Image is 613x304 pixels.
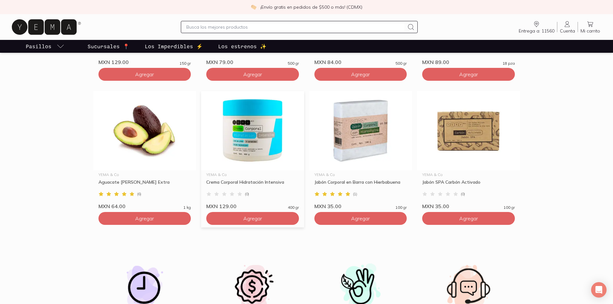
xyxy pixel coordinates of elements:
p: ¡Envío gratis en pedidos de $500 o más! (CDMX) [260,4,362,10]
span: 100 gr [504,206,515,209]
a: Los estrenos ✨ [217,40,268,53]
a: pasillo-todos-link [24,40,66,53]
span: MXN 79.00 [206,59,233,65]
span: MXN 89.00 [422,59,449,65]
span: ( 6 ) [137,192,141,196]
a: Los Imperdibles ⚡️ [144,40,204,53]
div: YEMA & Co [314,173,407,177]
span: Agregar [135,71,154,78]
span: MXN 35.00 [314,203,341,209]
span: Agregar [135,215,154,222]
p: Los estrenos ✨ [218,42,266,50]
div: YEMA & Co [422,173,515,177]
img: Jabón SPA Carbón Activado [417,91,520,170]
a: Jabón Corporal en Barra con HierbabuenaYEMA & CoJabón Corporal en Barra con Hierbabuena(1)MXN 35.... [309,91,412,209]
button: Agregar [98,68,191,81]
span: MXN 129.00 [98,59,129,65]
span: Agregar [459,71,478,78]
img: check [251,4,256,10]
span: MXN 64.00 [98,203,125,209]
button: Agregar [422,68,515,81]
a: Crema Corporal Hidratación IntensivaYEMA & CoCrema Corporal Hidratación Intensiva(0)MXN 129.00400 gr [201,91,304,209]
a: Aguacate Hass ExtraYEMA & CoAguacate [PERSON_NAME] Extra(6)MXN 64.001 kg [93,91,196,209]
span: Agregar [243,215,262,222]
button: Agregar [314,212,407,225]
a: Jabón SPA Carbón ActivadoYEMA & CoJabón SPA Carbón Activado(0)MXN 35.00100 gr [417,91,520,209]
span: ( 0 ) [461,192,465,196]
span: Agregar [243,71,262,78]
span: ( 0 ) [245,192,249,196]
div: Crema Corporal Hidratación Intensiva [206,179,299,191]
span: Cuenta [560,28,575,34]
span: 100 gr [395,206,407,209]
a: Mi carrito [578,20,603,34]
div: Jabón Corporal en Barra con Hierbabuena [314,179,407,191]
span: Agregar [351,71,370,78]
div: Open Intercom Messenger [591,282,607,298]
p: Pasillos [26,42,51,50]
span: Agregar [351,215,370,222]
span: MXN 35.00 [422,203,449,209]
div: Jabón SPA Carbón Activado [422,179,515,191]
div: Aguacate [PERSON_NAME] Extra [98,179,191,191]
a: Entrega a: 11560 [516,20,557,34]
span: Agregar [459,215,478,222]
span: MXN 129.00 [206,203,237,209]
span: 150 gr [180,61,191,65]
span: MXN 84.00 [314,59,341,65]
input: Busca los mejores productos [186,23,404,31]
div: YEMA & Co [98,173,191,177]
button: Agregar [98,212,191,225]
span: 1 kg [183,206,191,209]
button: Agregar [422,212,515,225]
a: Cuenta [557,20,578,34]
p: Sucursales 📍 [88,42,129,50]
span: 500 gr [395,61,407,65]
span: ( 1 ) [353,192,357,196]
p: Los Imperdibles ⚡️ [145,42,203,50]
span: 500 gr [288,61,299,65]
img: Crema Corporal Hidratación Intensiva [201,91,304,170]
button: Agregar [206,68,299,81]
span: 400 gr [288,206,299,209]
img: Jabón Corporal en Barra con Hierbabuena [309,91,412,170]
span: Mi carrito [580,28,600,34]
div: YEMA & Co [206,173,299,177]
img: Aguacate Hass Extra [93,91,196,170]
span: Entrega a: 11560 [519,28,554,34]
button: Agregar [206,212,299,225]
button: Agregar [314,68,407,81]
a: Sucursales 📍 [86,40,131,53]
span: 18 pza [503,61,515,65]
